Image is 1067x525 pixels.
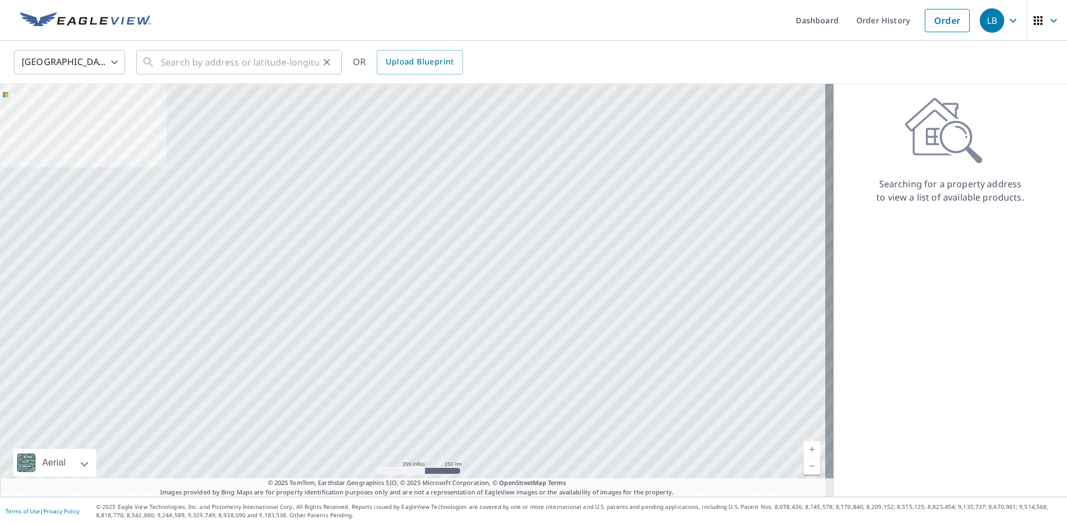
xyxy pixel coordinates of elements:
span: Upload Blueprint [386,55,453,69]
img: EV Logo [20,12,151,29]
a: Order [925,9,970,32]
a: Terms [548,478,566,487]
button: Clear [319,54,335,70]
a: Privacy Policy [43,507,79,515]
a: Current Level 5, Zoom Out [804,458,820,474]
a: Current Level 5, Zoom In [804,441,820,458]
input: Search by address or latitude-longitude [161,47,319,78]
a: OpenStreetMap [499,478,546,487]
div: LB [980,8,1004,33]
div: Aerial [13,449,96,477]
div: OR [353,50,463,74]
p: Searching for a property address to view a list of available products. [876,177,1025,204]
p: | [6,508,79,514]
span: © 2025 TomTom, Earthstar Geographics SIO, © 2025 Microsoft Corporation, © [268,478,566,488]
p: © 2025 Eagle View Technologies, Inc. and Pictometry International Corp. All Rights Reserved. Repo... [96,503,1061,519]
a: Terms of Use [6,507,40,515]
div: [GEOGRAPHIC_DATA] [14,47,125,78]
div: Aerial [39,449,69,477]
a: Upload Blueprint [377,50,462,74]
